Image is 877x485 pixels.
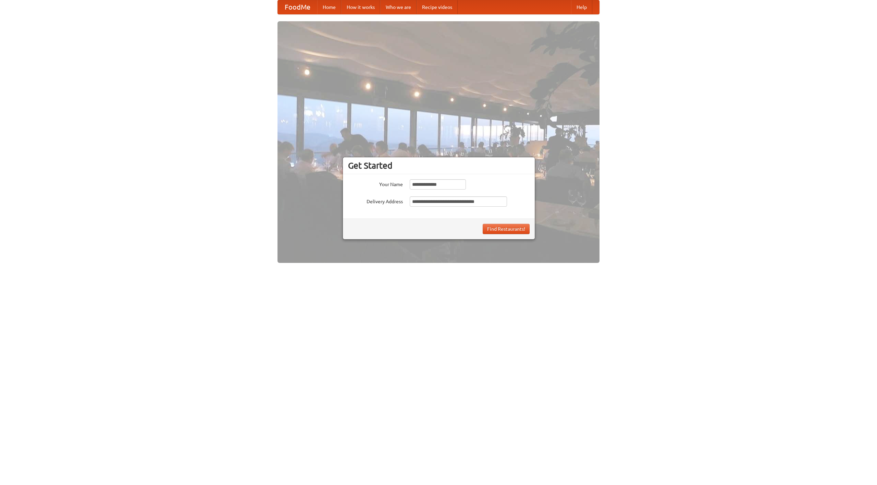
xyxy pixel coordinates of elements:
a: How it works [341,0,380,14]
a: Who we are [380,0,417,14]
label: Your Name [348,179,403,188]
label: Delivery Address [348,196,403,205]
a: Recipe videos [417,0,458,14]
a: Help [571,0,592,14]
h3: Get Started [348,160,530,171]
a: Home [317,0,341,14]
button: Find Restaurants! [483,224,530,234]
a: FoodMe [278,0,317,14]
